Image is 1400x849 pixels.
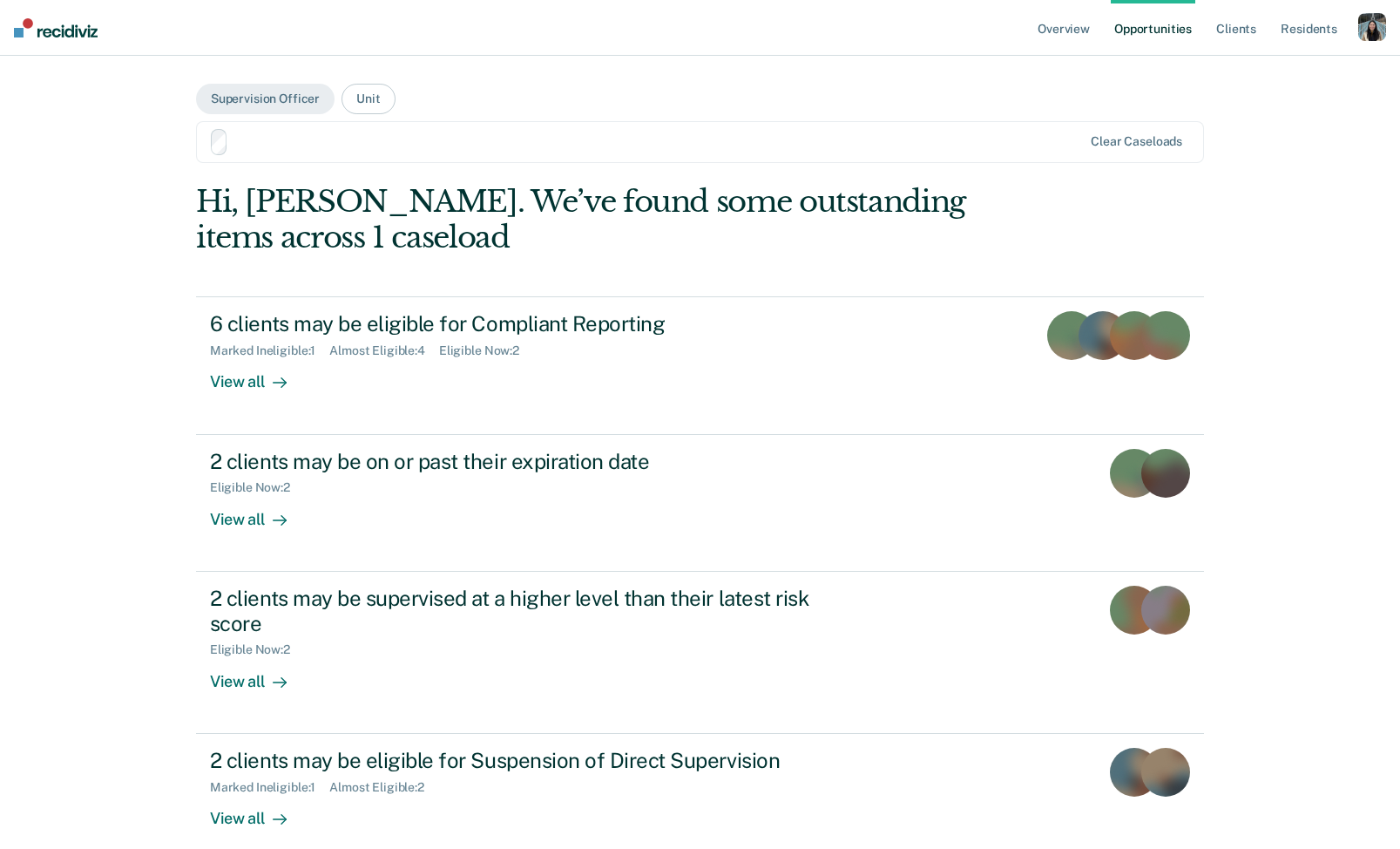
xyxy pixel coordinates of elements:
div: View all [210,794,308,828]
div: Marked Ineligible : 1 [210,343,329,358]
div: 2 clients may be on or past their expiration date [210,449,822,474]
div: View all [210,358,308,392]
div: 6 clients may be eligible for Compliant Reporting [210,311,822,336]
div: Almost Eligible : 2 [329,780,438,795]
div: Eligible Now : 2 [210,480,304,495]
div: Almost Eligible : 4 [329,343,439,358]
div: Eligible Now : 2 [210,642,304,657]
div: View all [210,495,308,529]
div: 2 clients may be supervised at a higher level than their latest risk score [210,586,822,636]
a: 2 clients may be on or past their expiration dateEligible Now:2View all [196,435,1204,572]
a: 6 clients may be eligible for Compliant ReportingMarked Ineligible:1Almost Eligible:4Eligible Now... [196,296,1204,434]
a: 2 clients may be supervised at a higher level than their latest risk scoreEligible Now:2View all [196,572,1204,734]
div: Hi, [PERSON_NAME]. We’ve found some outstanding items across 1 caseload [196,184,1003,255]
button: Unit [342,84,395,114]
div: 2 clients may be eligible for Suspension of Direct Supervision [210,748,822,773]
div: Clear caseloads [1091,134,1182,149]
img: Recidiviz [14,18,98,37]
button: Supervision Officer [196,84,335,114]
div: View all [210,657,308,691]
div: Marked Ineligible : 1 [210,780,329,795]
div: Eligible Now : 2 [439,343,533,358]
